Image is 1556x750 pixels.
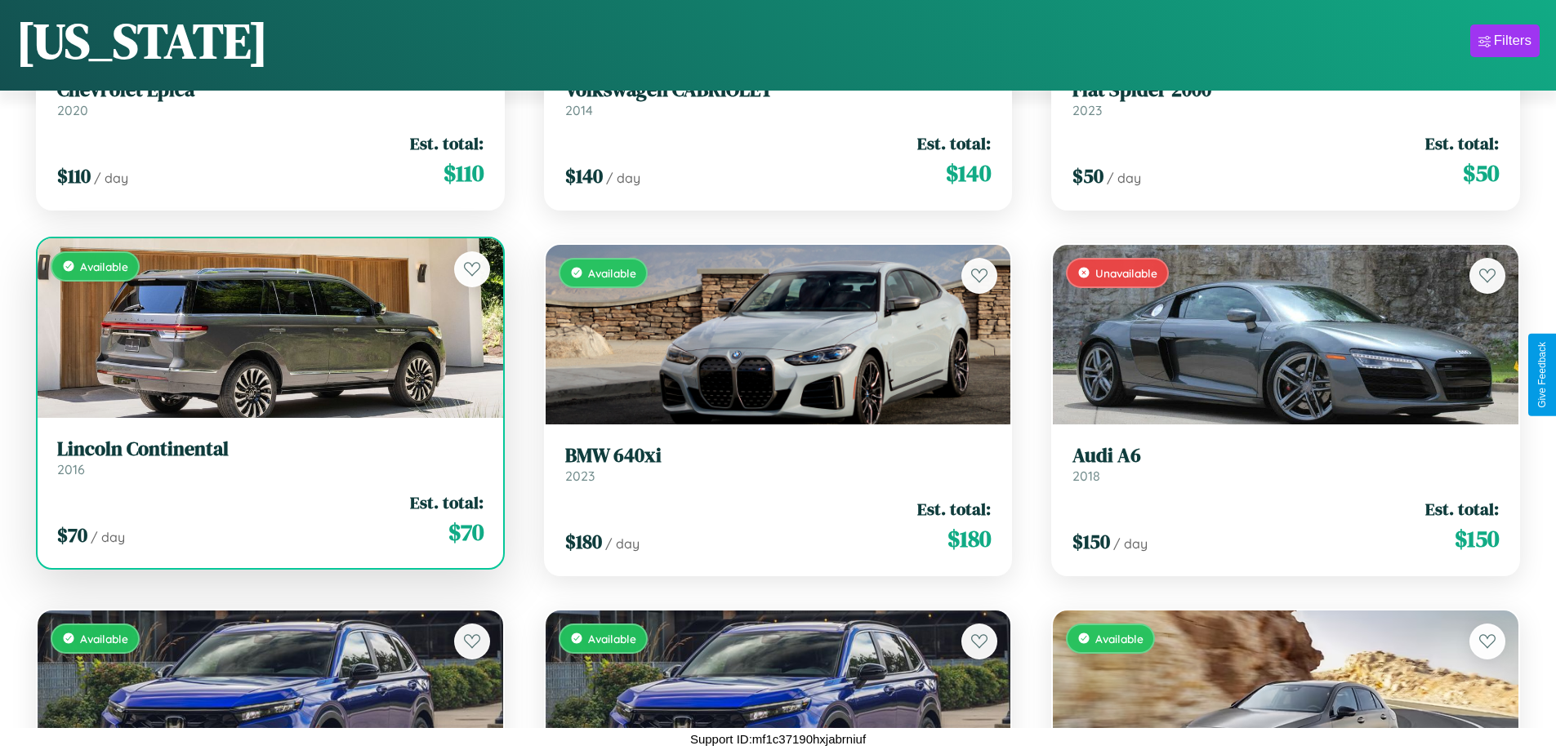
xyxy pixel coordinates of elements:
[588,266,636,280] span: Available
[565,444,992,468] h3: BMW 640xi
[94,170,128,186] span: / day
[1095,266,1157,280] span: Unavailable
[1072,78,1499,118] a: Fiat Spider 20002023
[57,78,484,118] a: Chevrolet Epica2020
[57,437,484,461] h3: Lincoln Continental
[1072,162,1103,189] span: $ 50
[947,522,991,555] span: $ 180
[410,490,484,514] span: Est. total:
[57,437,484,477] a: Lincoln Continental2016
[588,632,636,646] span: Available
[91,529,125,545] span: / day
[565,78,992,102] h3: Volkswagen CABRIOLET
[917,131,991,155] span: Est. total:
[605,535,640,552] span: / day
[917,497,991,521] span: Est. total:
[1494,33,1531,49] div: Filters
[1107,170,1141,186] span: / day
[565,162,603,189] span: $ 140
[1072,444,1499,484] a: Audi A62018
[1072,444,1499,468] h3: Audi A6
[606,170,640,186] span: / day
[690,728,866,750] p: Support ID: mf1c37190hxjabrniuf
[57,102,88,118] span: 2020
[80,632,128,646] span: Available
[1470,24,1540,57] button: Filters
[1455,522,1499,555] span: $ 150
[1095,632,1144,646] span: Available
[1113,535,1148,552] span: / day
[444,157,484,189] span: $ 110
[57,78,484,102] h3: Chevrolet Epica
[565,444,992,484] a: BMW 640xi2023
[565,528,602,555] span: $ 180
[448,516,484,548] span: $ 70
[565,102,593,118] span: 2014
[80,260,128,273] span: Available
[57,521,87,548] span: $ 70
[565,78,992,118] a: Volkswagen CABRIOLET2014
[1425,131,1499,155] span: Est. total:
[57,461,85,477] span: 2016
[946,157,991,189] span: $ 140
[57,162,91,189] span: $ 110
[1072,78,1499,102] h3: Fiat Spider 2000
[1463,157,1499,189] span: $ 50
[1072,102,1102,118] span: 2023
[410,131,484,155] span: Est. total:
[1536,342,1548,408] div: Give Feedback
[1425,497,1499,521] span: Est. total:
[1072,528,1110,555] span: $ 150
[1072,468,1100,484] span: 2018
[16,7,268,74] h1: [US_STATE]
[565,468,595,484] span: 2023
